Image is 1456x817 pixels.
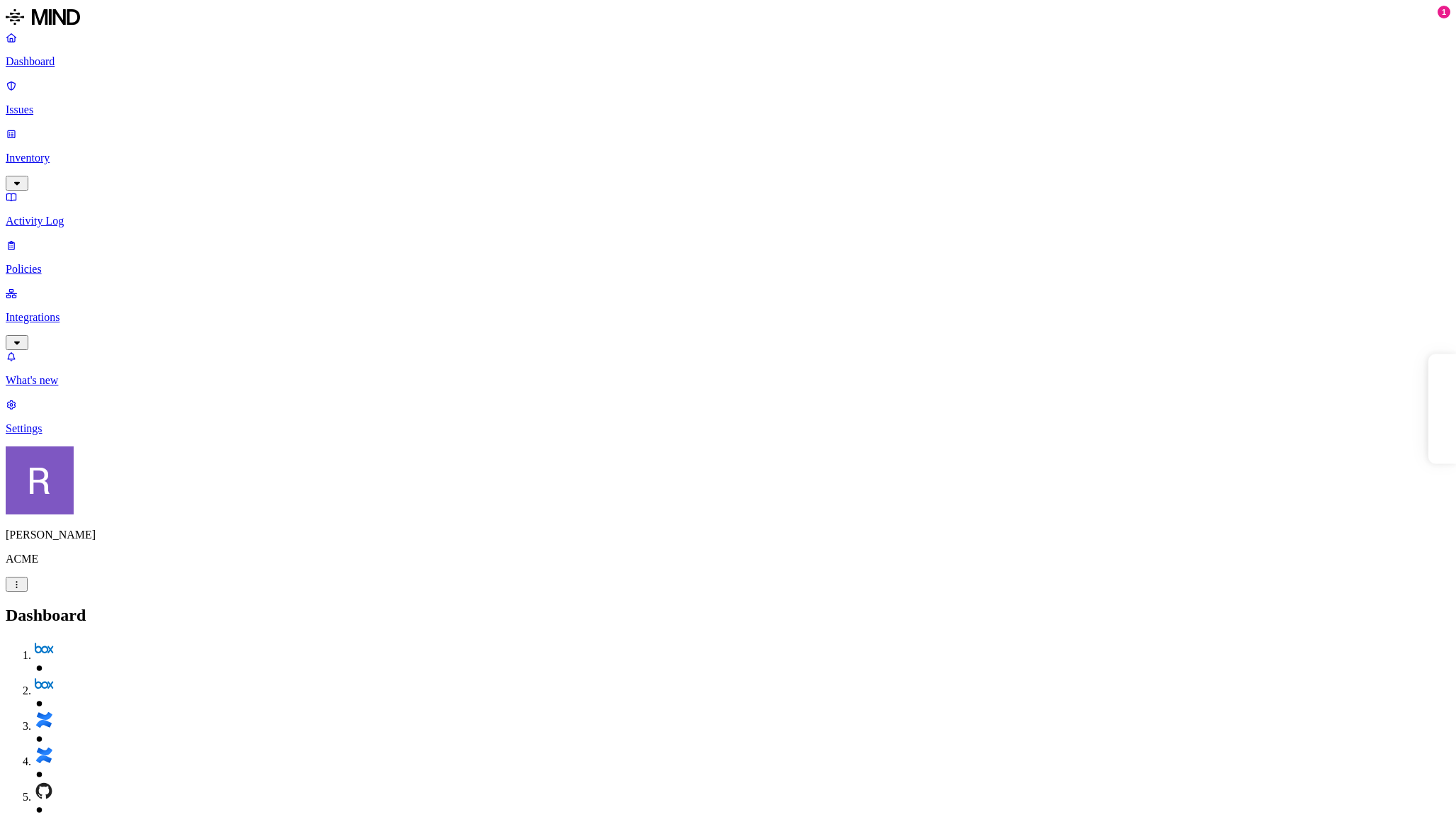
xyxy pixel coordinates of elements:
[6,350,1450,387] a: What's new
[34,710,54,730] img: confluence.svg
[6,55,1450,68] p: Dashboard
[6,215,1450,227] p: Activity Log
[6,79,1450,116] a: Issues
[6,128,1450,188] a: Inventory
[6,191,1450,227] a: Activity Log
[6,374,1450,387] p: What's new
[6,152,1450,164] p: Inventory
[6,398,1450,435] a: Settings
[34,781,54,801] img: github.svg
[1438,6,1450,18] div: 1
[6,606,1450,625] h2: Dashboard
[6,103,1450,116] p: Issues
[6,446,74,514] img: Rich Thompson
[34,639,54,659] img: box.svg
[6,287,1450,348] a: Integrations
[34,675,54,694] img: box.svg
[6,239,1450,276] a: Policies
[6,31,1450,68] a: Dashboard
[6,311,1450,324] p: Integrations
[6,263,1450,276] p: Policies
[6,6,80,28] img: MIND
[6,553,1450,565] p: ACME
[34,745,54,765] img: confluence.svg
[6,422,1450,435] p: Settings
[6,6,1450,31] a: MIND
